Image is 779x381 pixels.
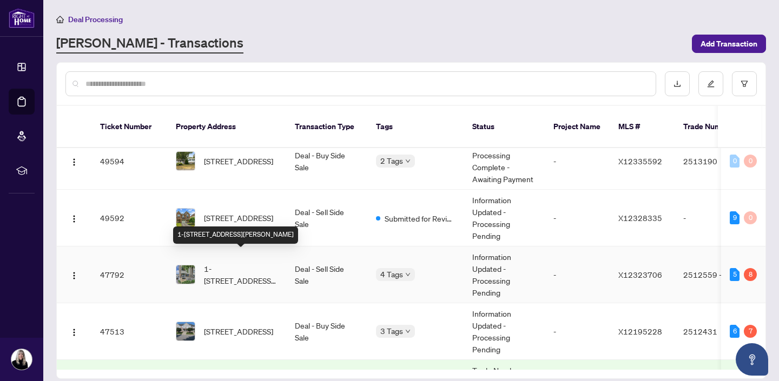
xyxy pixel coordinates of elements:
[11,349,32,370] img: Profile Icon
[204,155,273,167] span: [STREET_ADDRESS]
[70,271,78,280] img: Logo
[70,158,78,166] img: Logo
[65,266,83,283] button: Logo
[56,16,64,23] span: home
[545,106,610,148] th: Project Name
[464,303,545,360] td: Information Updated - Processing Pending
[286,303,367,360] td: Deal - Buy Side Sale
[707,80,715,88] span: edit
[91,303,167,360] td: 47513
[176,322,195,340] img: thumbnail-img
[698,71,723,96] button: edit
[380,325,403,337] span: 3 Tags
[70,215,78,223] img: Logo
[618,213,662,223] span: X12328335
[56,34,243,54] a: [PERSON_NAME] - Transactions
[286,133,367,190] td: Deal - Buy Side Sale
[405,272,411,277] span: down
[701,35,757,52] span: Add Transaction
[91,133,167,190] td: 49594
[91,106,167,148] th: Ticket Number
[618,270,662,279] span: X12323706
[464,133,545,190] td: Transaction Processing Complete - Awaiting Payment
[618,326,662,336] span: X12195228
[405,329,411,334] span: down
[464,246,545,303] td: Information Updated - Processing Pending
[204,263,278,286] span: 1-[STREET_ADDRESS][PERSON_NAME]
[730,155,740,168] div: 0
[665,71,690,96] button: download
[91,190,167,246] td: 49592
[744,211,757,224] div: 0
[167,106,286,148] th: Property Address
[385,212,455,224] span: Submitted for Review
[545,303,610,360] td: -
[545,190,610,246] td: -
[176,265,195,284] img: thumbnail-img
[65,152,83,170] button: Logo
[367,106,464,148] th: Tags
[730,325,740,338] div: 6
[176,152,195,170] img: thumbnail-img
[675,246,750,303] td: 2512559 - NS
[692,35,766,53] button: Add Transaction
[65,209,83,226] button: Logo
[286,106,367,148] th: Transaction Type
[204,212,273,224] span: [STREET_ADDRESS]
[744,155,757,168] div: 0
[9,8,35,28] img: logo
[618,156,662,166] span: X12335592
[380,268,403,280] span: 4 Tags
[464,190,545,246] td: Information Updated - Processing Pending
[732,71,757,96] button: filter
[176,209,195,227] img: thumbnail-img
[405,158,411,164] span: down
[744,325,757,338] div: 7
[675,106,750,148] th: Trade Number
[286,190,367,246] td: Deal - Sell Side Sale
[464,106,545,148] th: Status
[65,323,83,340] button: Logo
[730,268,740,281] div: 5
[380,155,403,167] span: 2 Tags
[744,268,757,281] div: 8
[68,15,123,24] span: Deal Processing
[675,133,750,190] td: 2513190
[70,328,78,337] img: Logo
[545,246,610,303] td: -
[91,246,167,303] td: 47792
[675,190,750,246] td: -
[741,80,748,88] span: filter
[545,133,610,190] td: -
[674,80,681,88] span: download
[173,226,298,244] div: 1-[STREET_ADDRESS][PERSON_NAME]
[730,211,740,224] div: 9
[204,325,273,337] span: [STREET_ADDRESS]
[736,343,768,376] button: Open asap
[286,246,367,303] td: Deal - Sell Side Sale
[675,303,750,360] td: 2512431
[610,106,675,148] th: MLS #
